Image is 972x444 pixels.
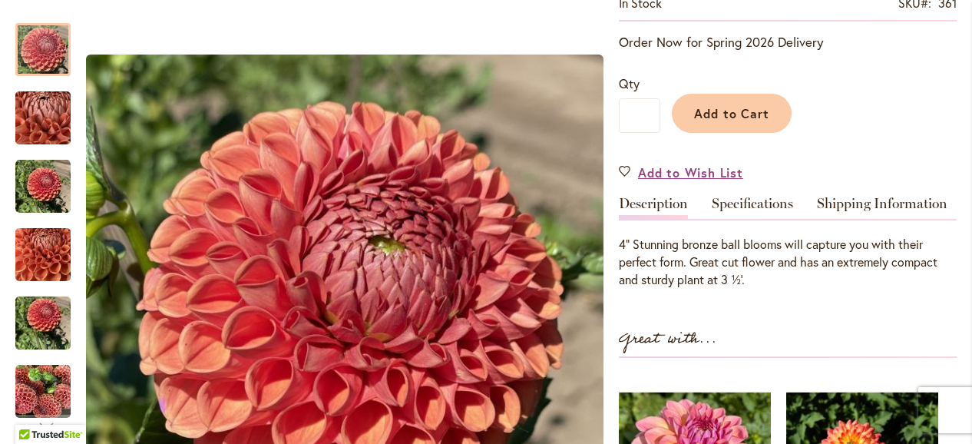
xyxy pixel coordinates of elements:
img: CORNEL BRONZE [15,159,71,214]
a: Add to Wish List [619,164,743,181]
div: CORNEL BRONZE [15,8,86,76]
div: Detailed Product Info [619,197,957,289]
span: Add to Cart [694,105,770,121]
a: Shipping Information [817,197,947,219]
div: CORNEL BRONZE [15,213,86,281]
img: CORNEL BRONZE [15,218,71,292]
div: CORNEL BRONZE [15,76,86,144]
button: Add to Cart [672,94,792,133]
a: Description [619,197,688,219]
div: CORNEL BRONZE [15,281,86,350]
strong: Great with... [619,326,717,352]
p: Order Now for Spring 2026 Delivery [619,33,957,51]
div: CORNEL BRONZE [15,144,86,213]
iframe: Launch Accessibility Center [12,389,55,432]
div: CORNEL BRONZE [15,350,86,418]
span: Add to Wish List [638,164,743,181]
p: 4” Stunning bronze ball blooms will capture you with their perfect form. Great cut flower and has... [619,236,957,289]
span: Qty [619,75,640,91]
a: Specifications [712,197,793,219]
img: CORNEL BRONZE [15,287,71,360]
